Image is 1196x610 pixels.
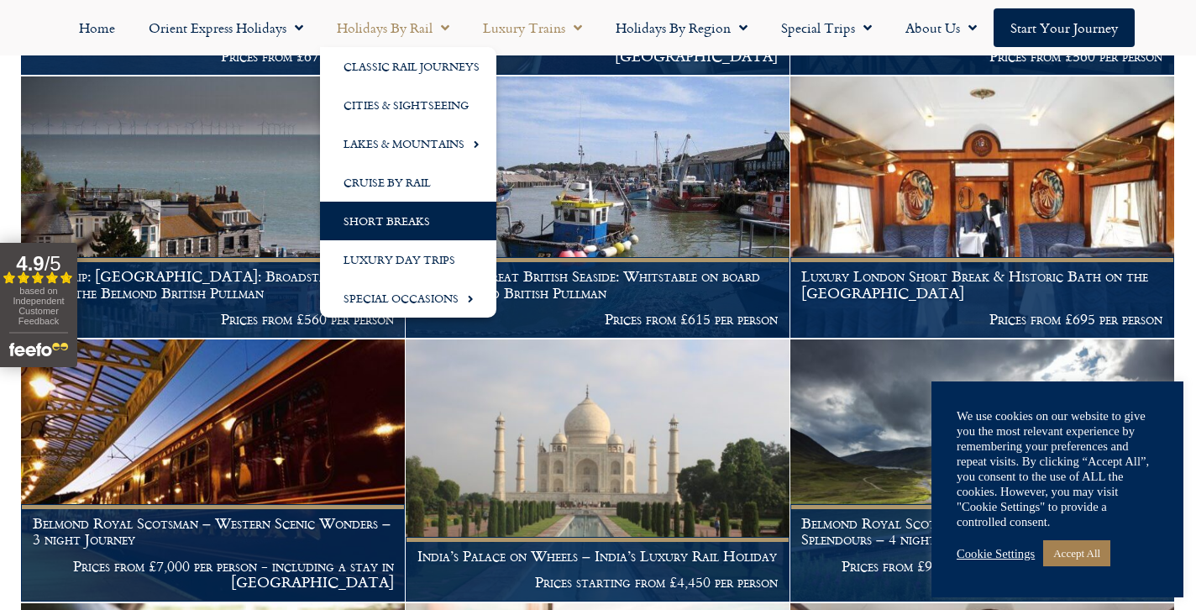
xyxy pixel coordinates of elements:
a: India’s Palace on Wheels – India’s Luxury Rail Holiday Prices starting from £4,450 per person [406,339,790,602]
a: Holidays by Rail [320,8,466,47]
a: Accept All [1043,540,1110,566]
h1: Belmond Royal Scotsman – Western Scenic Wonders – 3 night Journey [33,515,394,548]
a: Belmond Royal Scotsman – Western Scenic Wonders – 3 night Journey Prices from £7,000 per person -... [21,339,406,602]
a: About Us [889,8,994,47]
a: Day trip: [GEOGRAPHIC_DATA]: Broadstairs on board the Belmond British Pullman Prices from £560 pe... [21,76,406,339]
h1: Luxury London Short Break & Historic Bath on the [GEOGRAPHIC_DATA] [801,268,1162,301]
a: Cruise by Rail [320,163,496,202]
p: Prices from £675 per person [33,48,394,65]
p: Prices from £560 per person [33,311,394,328]
a: Lakes & Mountains [320,124,496,163]
a: Classic Rail Journeys [320,47,496,86]
a: Belmond Royal Scotsman – Scotland’s Classic Splendours – 4 night Journey Prices from £9,100 per p... [790,339,1175,602]
p: Prices from £560 per person [801,48,1162,65]
a: Orient Express Holidays [132,8,320,47]
img: The Royal Scotsman Planet Rail Holidays [21,339,405,601]
h1: Day trip: [GEOGRAPHIC_DATA]: Broadstairs on board the Belmond British Pullman [33,268,394,301]
h1: Day trip: Great British Seaside: Whitstable on board the Belmond British Pullman [417,268,779,301]
a: Special Occasions [320,279,496,318]
a: Cities & Sightseeing [320,86,496,124]
nav: Menu [8,8,1188,47]
ul: Holidays by Rail [320,47,496,318]
a: Home [62,8,132,47]
a: Cookie Settings [957,546,1035,561]
p: Prices from £615 per person [417,311,779,328]
h1: Belmond Royal Scotsman – Scotland’s Classic Splendours – 4 night Journey [801,515,1162,548]
a: Luxury Trains [466,8,599,47]
p: Prices starting from £4,450 per person [417,574,779,591]
div: We use cookies on our website to give you the most relevant experience by remembering your prefer... [957,408,1158,529]
a: Luxury London Short Break & Historic Bath on the [GEOGRAPHIC_DATA] Prices from £695 per person [790,76,1175,339]
p: Prices from £695 per person [801,311,1162,328]
p: Prices from £7,000 per person - including a stay in [GEOGRAPHIC_DATA] [33,558,394,591]
a: Start your Journey [994,8,1135,47]
a: Luxury Day Trips [320,240,496,279]
p: Prices from £9,100 per person - including a stay in [GEOGRAPHIC_DATA] [801,558,1162,591]
a: Short Breaks [320,202,496,240]
a: Holidays by Region [599,8,764,47]
h1: India’s Palace on Wheels – India’s Luxury Rail Holiday [417,548,779,565]
a: Day trip: Great British Seaside: Whitstable on board the Belmond British Pullman Prices from £615... [406,76,790,339]
a: Special Trips [764,8,889,47]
